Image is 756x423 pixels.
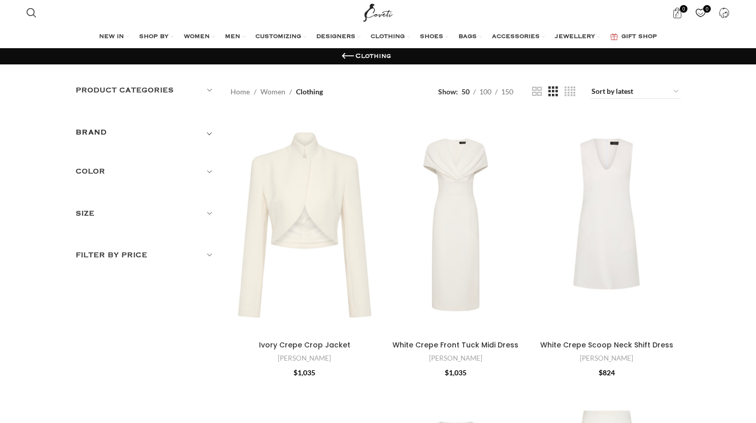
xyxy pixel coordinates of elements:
[231,86,323,97] nav: Breadcrumb
[139,33,169,41] span: SHOP BY
[76,127,107,138] h5: BRAND
[184,33,210,41] span: WOMEN
[420,27,448,47] a: SHOES
[580,354,633,363] a: [PERSON_NAME]
[599,368,603,377] span: $
[340,49,355,64] a: Go back
[458,27,482,47] a: BAGS
[139,27,174,47] a: SHOP BY
[231,86,250,97] a: Home
[621,33,657,41] span: GIFT SHOP
[492,33,540,41] span: ACCESSORIES
[371,27,410,47] a: CLOTHING
[479,87,491,96] span: 100
[548,85,558,98] a: Grid view 3
[501,87,513,96] span: 150
[458,33,477,41] span: BAGS
[355,52,391,61] h1: Clothing
[667,3,688,23] a: 0
[540,340,673,350] a: White Crepe Scoop Neck Shift Dress
[532,85,542,98] a: Grid view 2
[259,340,350,350] a: Ivory Crepe Crop Jacket
[225,33,240,41] span: MEN
[492,27,545,47] a: ACCESSORIES
[445,368,467,377] bdi: 1,035
[429,354,482,363] a: [PERSON_NAME]
[680,5,687,13] span: 0
[610,33,618,40] img: GiftBag
[99,33,124,41] span: NEW IN
[555,33,595,41] span: JEWELLERY
[476,86,495,97] a: 100
[438,86,458,97] span: Show
[445,368,449,377] span: $
[76,166,216,177] h5: Color
[610,27,657,47] a: GIFT SHOP
[458,86,473,97] a: 50
[382,114,530,336] a: White Crepe Front Tuck Midi Dress
[420,33,443,41] span: SHOES
[184,27,215,47] a: WOMEN
[316,27,360,47] a: DESIGNERS
[296,86,323,97] span: Clothing
[76,126,216,145] div: Toggle filter
[225,27,245,47] a: MEN
[278,354,331,363] a: [PERSON_NAME]
[371,33,405,41] span: CLOTHING
[555,27,600,47] a: JEWELLERY
[21,27,735,47] div: Main navigation
[599,368,615,377] bdi: 824
[76,208,216,219] h5: Size
[231,114,379,336] a: Ivory Crepe Crop Jacket
[76,250,216,261] h5: Filter by price
[462,87,470,96] span: 50
[255,27,306,47] a: CUSTOMIZING
[565,85,575,98] a: Grid view 4
[316,33,355,41] span: DESIGNERS
[293,368,298,377] span: $
[76,85,216,96] h5: Product categories
[392,340,518,350] a: White Crepe Front Tuck Midi Dress
[260,86,285,97] a: Women
[361,8,395,16] a: Site logo
[590,85,681,99] select: Shop order
[533,114,681,336] a: White Crepe Scoop Neck Shift Dress
[99,27,129,47] a: NEW IN
[498,86,517,97] a: 150
[691,3,711,23] a: 0
[293,368,315,377] bdi: 1,035
[255,33,301,41] span: CUSTOMIZING
[21,3,42,23] a: Search
[703,5,711,13] span: 0
[691,3,711,23] div: My Wishlist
